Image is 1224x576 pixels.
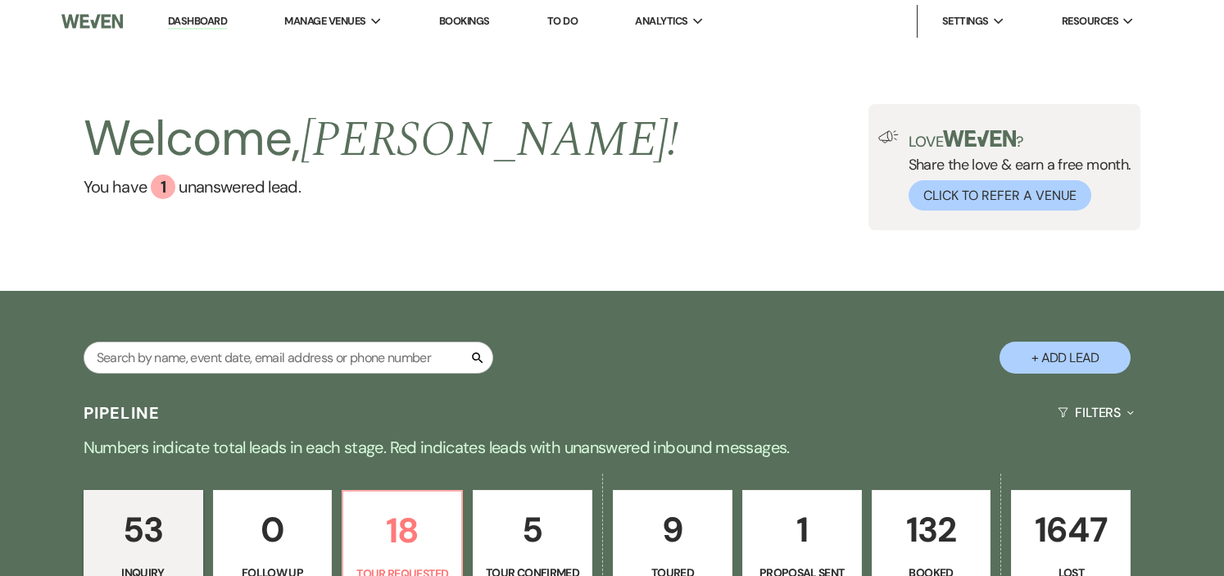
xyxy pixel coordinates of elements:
p: 0 [224,502,322,557]
a: You have 1 unanswered lead. [84,175,679,199]
span: Settings [942,13,989,29]
p: 1647 [1022,502,1120,557]
p: 132 [882,502,981,557]
span: Resources [1062,13,1118,29]
p: 9 [623,502,722,557]
h3: Pipeline [84,401,161,424]
input: Search by name, event date, email address or phone number [84,342,493,374]
p: 1 [753,502,851,557]
img: Weven Logo [61,4,123,39]
span: Manage Venues [284,13,365,29]
img: loud-speaker-illustration.svg [878,130,899,143]
h2: Welcome, [84,104,679,175]
button: + Add Lead [1000,342,1131,374]
p: Numbers indicate total leads in each stage. Red indicates leads with unanswered inbound messages. [22,434,1202,460]
a: To Do [547,14,578,28]
img: weven-logo-green.svg [943,130,1016,147]
p: 53 [94,502,193,557]
span: Analytics [635,13,687,29]
div: 1 [151,175,175,199]
p: 5 [483,502,582,557]
button: Filters [1051,391,1140,434]
p: 18 [353,503,451,558]
div: Share the love & earn a free month. [899,130,1131,211]
p: Love ? [909,130,1131,149]
a: Bookings [439,14,490,28]
span: [PERSON_NAME] ! [301,102,679,178]
button: Click to Refer a Venue [909,180,1091,211]
a: Dashboard [168,14,227,29]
